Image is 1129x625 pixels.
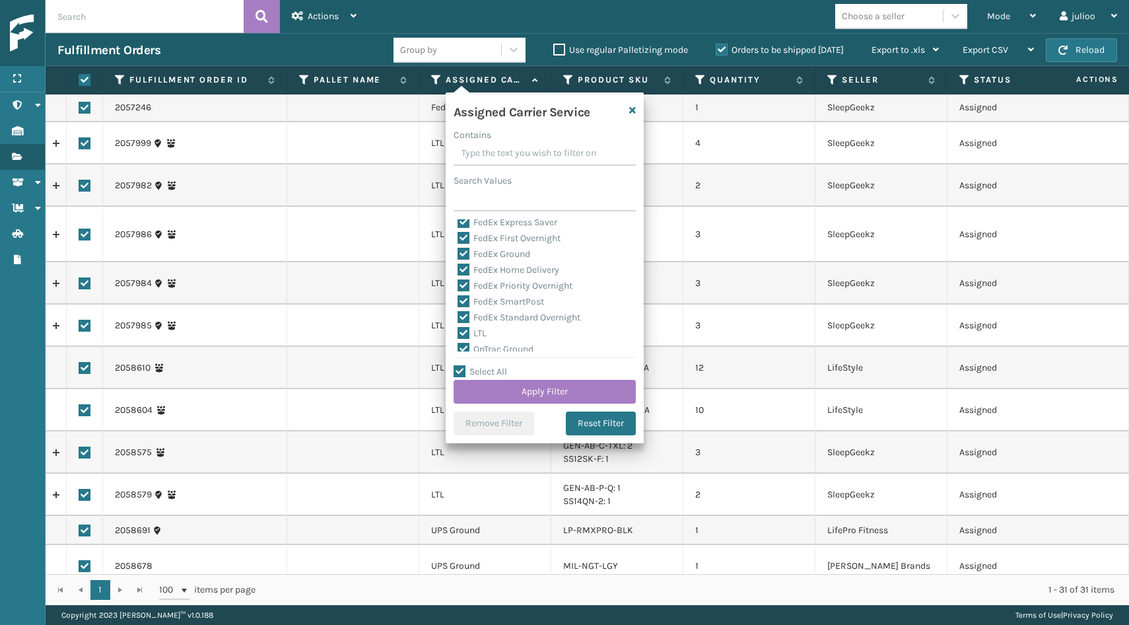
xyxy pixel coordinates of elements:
[815,122,947,165] td: SleepGeekz
[1015,610,1061,620] a: Terms of Use
[458,233,561,244] label: FedEx First Overnight
[458,328,487,339] label: LTL
[115,446,152,459] a: 2058575
[419,431,551,474] td: LTL
[458,264,559,276] label: FedEx Home Delivery
[683,305,815,347] td: 3
[563,440,633,451] a: GEN-AB-C-TXL: 2
[683,165,815,207] td: 2
[454,142,636,166] input: Type the text you wish to filter on
[458,248,530,260] label: FedEx Ground
[446,74,526,86] label: Assigned Carrier Service
[563,525,633,536] a: LP-RMXPRO-BLK
[815,474,947,516] td: SleepGeekz
[815,207,947,262] td: SleepGeekz
[947,122,1079,165] td: Assigned
[683,347,815,389] td: 12
[947,545,1079,587] td: Assigned
[947,93,1079,122] td: Assigned
[815,431,947,474] td: SleepGeekz
[308,11,339,22] span: Actions
[947,207,1079,262] td: Assigned
[683,389,815,431] td: 10
[458,312,580,323] label: FedEx Standard Overnight
[458,280,572,291] label: FedEx Priority Overnight
[947,305,1079,347] td: Assigned
[553,44,688,55] label: Use regular Palletizing mode
[947,431,1079,474] td: Assigned
[419,516,551,545] td: UPS Ground
[683,545,815,587] td: 1
[947,474,1079,516] td: Assigned
[90,580,110,600] a: 1
[419,122,551,165] td: LTL
[683,474,815,516] td: 2
[159,583,179,597] span: 100
[419,474,551,516] td: LTL
[454,412,534,435] button: Remove Filter
[458,217,557,228] label: FedEx Express Saver
[947,516,1079,545] td: Assigned
[578,74,658,86] label: Product SKU
[115,524,151,537] a: 2058691
[683,516,815,545] td: 1
[563,496,611,507] a: SS14QN-2: 1
[419,207,551,262] td: LTL
[716,44,844,55] label: Orders to be shipped [DATE]
[419,93,551,122] td: FedEx Home Delivery
[815,93,947,122] td: SleepGeekz
[563,482,621,494] a: GEN-AB-P-Q: 1
[815,545,947,587] td: [PERSON_NAME] Brands
[815,516,947,545] td: LifePro Fitness
[454,100,590,120] h4: Assigned Carrier Service
[947,347,1079,389] td: Assigned
[419,545,551,587] td: UPS Ground
[1015,605,1113,625] div: |
[815,262,947,305] td: SleepGeekz
[872,44,925,55] span: Export to .xls
[61,605,213,625] p: Copyright 2023 [PERSON_NAME]™ v 1.0.188
[10,15,129,52] img: logo
[115,101,151,114] a: 2057246
[454,174,512,188] label: Search Values
[419,347,551,389] td: LTL
[115,277,152,290] a: 2057984
[683,262,815,305] td: 3
[419,305,551,347] td: LTL
[115,404,153,417] a: 2058604
[963,44,1008,55] span: Export CSV
[815,305,947,347] td: SleepGeekz
[815,389,947,431] td: LifeStyle
[815,347,947,389] td: LifeStyle
[710,74,790,86] label: Quantity
[683,431,815,474] td: 3
[115,137,151,150] a: 2057999
[842,74,922,86] label: Seller
[454,366,507,377] label: Select All
[815,165,947,207] td: SleepGeekz
[454,128,491,142] label: Contains
[274,583,1114,597] div: 1 - 31 of 31 items
[1035,69,1126,91] span: Actions
[314,74,393,86] label: Pallet Name
[974,74,1054,86] label: Status
[947,389,1079,431] td: Assigned
[419,389,551,431] td: LTL
[419,165,551,207] td: LTL
[115,228,152,241] a: 2057986
[115,179,152,192] a: 2057982
[159,580,256,600] span: items per page
[563,453,609,464] a: SS12SK-F: 1
[987,11,1010,22] span: Mode
[566,412,636,435] button: Reset Filter
[1063,610,1113,620] a: Privacy Policy
[458,296,544,307] label: FedEx SmartPost
[419,262,551,305] td: LTL
[563,560,618,571] a: MIL-NGT-LGY
[400,43,437,57] div: Group by
[454,380,636,404] button: Apply Filter
[947,262,1079,305] td: Assigned
[115,319,152,332] a: 2057985
[842,9,905,23] div: Choose a seller
[57,42,160,58] h3: Fulfillment Orders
